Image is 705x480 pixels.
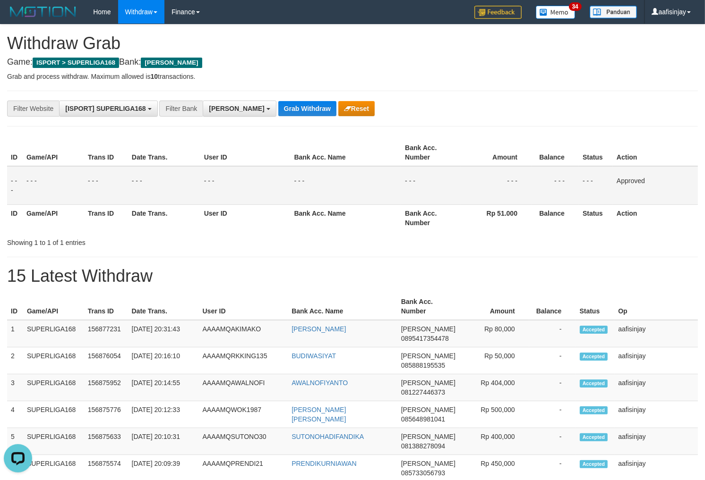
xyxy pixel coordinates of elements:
td: Rp 404,000 [459,374,529,401]
td: [DATE] 20:14:55 [128,374,199,401]
td: - - - [291,166,402,205]
td: - - - [461,166,532,205]
td: 156877231 [84,320,128,347]
td: aafisinjay [614,401,698,428]
th: Status [576,293,615,320]
td: - - - [128,166,200,205]
span: Copy 085733056793 to clipboard [401,469,445,477]
td: 3 [7,374,23,401]
span: Copy 085648981041 to clipboard [401,415,445,423]
span: [PERSON_NAME] [401,406,456,413]
td: [DATE] 20:16:10 [128,347,199,374]
td: 156875952 [84,374,128,401]
th: Trans ID [84,293,128,320]
th: Action [613,139,698,166]
td: 156875633 [84,428,128,455]
td: [DATE] 20:12:33 [128,401,199,428]
th: Bank Acc. Number [397,293,459,320]
td: AAAAMQWOK1987 [199,401,288,428]
p: Grab and process withdraw. Maximum allowed is transactions. [7,72,698,81]
h4: Game: Bank: [7,58,698,67]
th: Balance [532,204,579,231]
th: Bank Acc. Name [291,139,402,166]
th: Date Trans. [128,204,200,231]
th: Bank Acc. Name [291,204,402,231]
td: - [529,401,576,428]
th: Amount [459,293,529,320]
td: [DATE] 20:31:43 [128,320,199,347]
td: Approved [613,166,698,205]
button: Reset [338,101,375,116]
td: - - - [532,166,579,205]
button: [PERSON_NAME] [203,101,276,117]
span: [PERSON_NAME] [141,58,202,68]
th: Rp 51.000 [461,204,532,231]
th: Trans ID [84,139,128,166]
td: 4 [7,401,23,428]
td: aafisinjay [614,428,698,455]
span: [ISPORT] SUPERLIGA168 [65,105,146,112]
td: - - - [23,166,84,205]
td: AAAAMQRKKING135 [199,347,288,374]
td: AAAAMQAWALNOFI [199,374,288,401]
span: [PERSON_NAME] [401,352,456,360]
td: Rp 400,000 [459,428,529,455]
span: [PERSON_NAME] [401,379,456,387]
span: 34 [569,2,582,11]
th: Balance [532,139,579,166]
td: - - - [200,166,291,205]
td: Rp 50,000 [459,347,529,374]
td: 1 [7,320,23,347]
span: Copy 081388278094 to clipboard [401,442,445,450]
th: Game/API [23,204,84,231]
th: Game/API [23,139,84,166]
img: Feedback.jpg [474,6,522,19]
td: SUPERLIGA168 [23,401,84,428]
img: panduan.png [590,6,637,18]
span: [PERSON_NAME] [401,460,456,467]
th: Date Trans. [128,293,199,320]
td: - [529,320,576,347]
span: [PERSON_NAME] [209,105,264,112]
a: PRENDIKURNIAWAN [292,460,356,467]
th: ID [7,293,23,320]
th: ID [7,204,23,231]
img: MOTION_logo.png [7,5,79,19]
a: AWALNOFIYANTO [292,379,348,387]
span: Copy 0895417354478 to clipboard [401,335,449,342]
th: Game/API [23,293,84,320]
th: Status [579,204,613,231]
td: aafisinjay [614,374,698,401]
td: 2 [7,347,23,374]
span: Copy 085888195535 to clipboard [401,362,445,369]
span: Accepted [580,433,608,441]
span: Accepted [580,326,608,334]
a: SUTONOHADIFANDIKA [292,433,364,440]
span: ISPORT > SUPERLIGA168 [33,58,119,68]
th: Action [613,204,698,231]
td: - - - [401,166,461,205]
th: Status [579,139,613,166]
th: Bank Acc. Number [401,204,461,231]
td: aafisinjay [614,347,698,374]
td: AAAAMQAKIMAKO [199,320,288,347]
span: Accepted [580,353,608,361]
td: aafisinjay [614,320,698,347]
td: Rp 80,000 [459,320,529,347]
button: Open LiveChat chat widget [4,4,32,32]
div: Filter Bank [159,101,203,117]
td: 5 [7,428,23,455]
th: Date Trans. [128,139,200,166]
h1: Withdraw Grab [7,34,698,53]
td: - [529,347,576,374]
td: 156876054 [84,347,128,374]
th: Amount [461,139,532,166]
td: - [529,374,576,401]
th: User ID [199,293,288,320]
h1: 15 Latest Withdraw [7,267,698,286]
td: AAAAMQSUTONO30 [199,428,288,455]
td: SUPERLIGA168 [23,428,84,455]
th: ID [7,139,23,166]
span: [PERSON_NAME] [401,325,456,333]
td: - [529,428,576,455]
